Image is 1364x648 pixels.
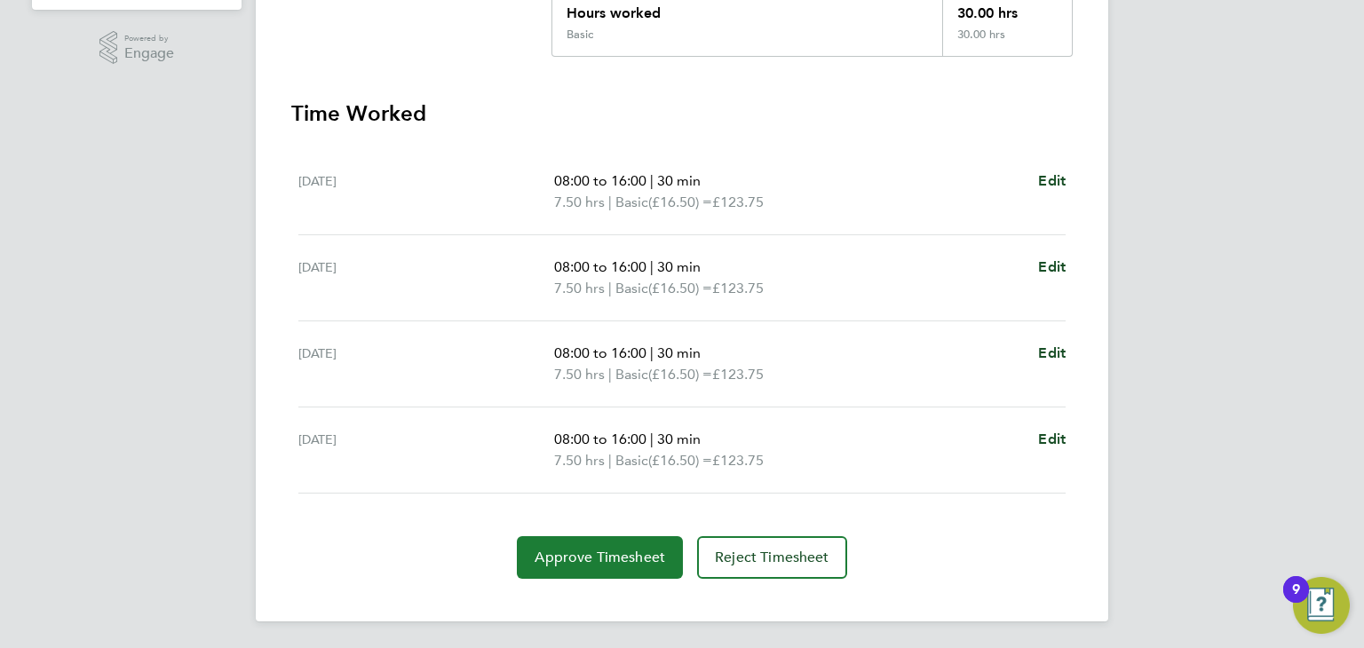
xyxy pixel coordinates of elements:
span: 7.50 hrs [554,366,605,383]
span: | [650,172,654,189]
div: 30.00 hrs [942,28,1072,56]
div: [DATE] [298,170,554,213]
div: Basic [567,28,593,42]
a: Edit [1038,257,1066,278]
span: Powered by [124,31,174,46]
a: Edit [1038,343,1066,364]
span: £123.75 [712,366,764,383]
a: Powered byEngage [99,31,175,65]
button: Reject Timesheet [697,536,847,579]
div: [DATE] [298,257,554,299]
span: 08:00 to 16:00 [554,172,646,189]
a: Edit [1038,429,1066,450]
button: Approve Timesheet [517,536,683,579]
span: 7.50 hrs [554,280,605,296]
span: Basic [615,192,648,213]
span: (£16.50) = [648,452,712,469]
span: 7.50 hrs [554,452,605,469]
span: (£16.50) = [648,366,712,383]
span: (£16.50) = [648,280,712,296]
a: Edit [1038,170,1066,192]
span: Basic [615,278,648,299]
span: | [650,258,654,275]
span: 30 min [657,431,701,447]
span: | [608,194,612,210]
span: Edit [1038,344,1066,361]
span: 08:00 to 16:00 [554,344,646,361]
div: [DATE] [298,343,554,385]
span: Reject Timesheet [715,549,829,566]
span: | [608,280,612,296]
span: | [650,344,654,361]
span: Approve Timesheet [535,549,665,566]
div: [DATE] [298,429,554,471]
span: Basic [615,364,648,385]
span: 7.50 hrs [554,194,605,210]
button: Open Resource Center, 9 new notifications [1293,577,1350,634]
span: (£16.50) = [648,194,712,210]
span: | [608,366,612,383]
span: | [650,431,654,447]
span: Edit [1038,258,1066,275]
span: 08:00 to 16:00 [554,431,646,447]
span: 30 min [657,172,701,189]
span: £123.75 [712,194,764,210]
span: Basic [615,450,648,471]
span: Engage [124,46,174,61]
span: Edit [1038,431,1066,447]
span: 30 min [657,258,701,275]
span: 08:00 to 16:00 [554,258,646,275]
span: £123.75 [712,280,764,296]
span: £123.75 [712,452,764,469]
span: 30 min [657,344,701,361]
div: 9 [1292,589,1300,612]
h3: Time Worked [291,99,1073,128]
span: Edit [1038,172,1066,189]
span: | [608,452,612,469]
